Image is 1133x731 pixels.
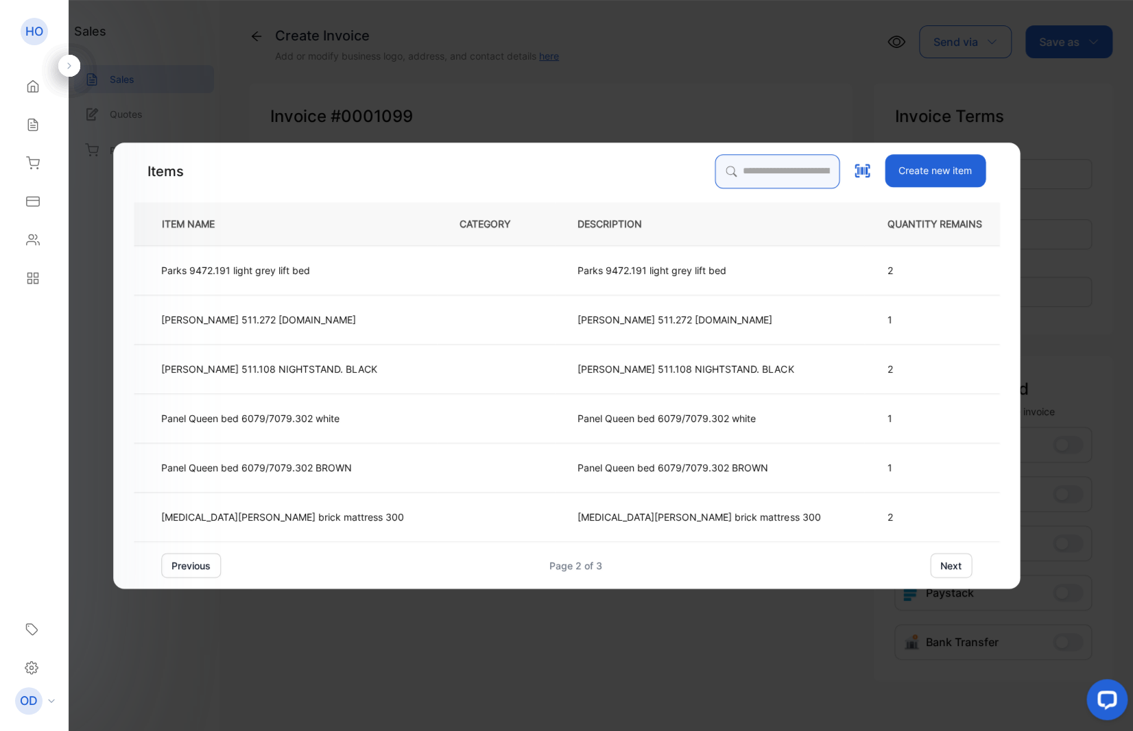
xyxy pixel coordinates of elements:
p: Parks 9472.191 light grey lift bed [577,263,726,277]
div: Page 2 of 3 [549,558,602,573]
p: 2 [887,362,1003,376]
p: Parks 9472.191 light grey lift bed [161,263,310,277]
p: HO [25,23,43,40]
p: Panel Queen bed 6079/7079.302 BROWN [161,460,352,475]
p: [PERSON_NAME] 511.108 NIGHTSTAND. BLACK [577,362,794,376]
p: QUANTITY REMAINS [887,216,1003,231]
p: CATEGORY [460,216,532,231]
p: DESCRIPTION [577,216,664,231]
p: [PERSON_NAME] 511.272 [DOMAIN_NAME] [161,312,356,327]
p: OD [20,692,38,710]
button: next [930,553,972,578]
p: [PERSON_NAME] 511.272 [DOMAIN_NAME] [577,312,772,327]
p: Panel Queen bed 6079/7079.302 white [161,411,339,425]
p: ITEM NAME [156,216,237,231]
button: Create new item [885,154,986,187]
p: [PERSON_NAME] 511.108 NIGHTSTAND. BLACK [161,362,377,376]
p: 1 [887,411,1003,425]
button: previous [161,553,221,578]
p: Items [147,161,184,182]
p: Panel Queen bed 6079/7079.302 BROWN [577,460,768,475]
p: 2 [887,263,1003,277]
p: 2 [887,510,1003,524]
p: [MEDICAL_DATA][PERSON_NAME] brick mattress 300 [577,510,820,524]
p: 1 [887,460,1003,475]
p: [MEDICAL_DATA][PERSON_NAME] brick mattress 300 [161,510,404,524]
iframe: LiveChat chat widget [1075,673,1133,731]
p: Panel Queen bed 6079/7079.302 white [577,411,756,425]
p: 1 [887,312,1003,327]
